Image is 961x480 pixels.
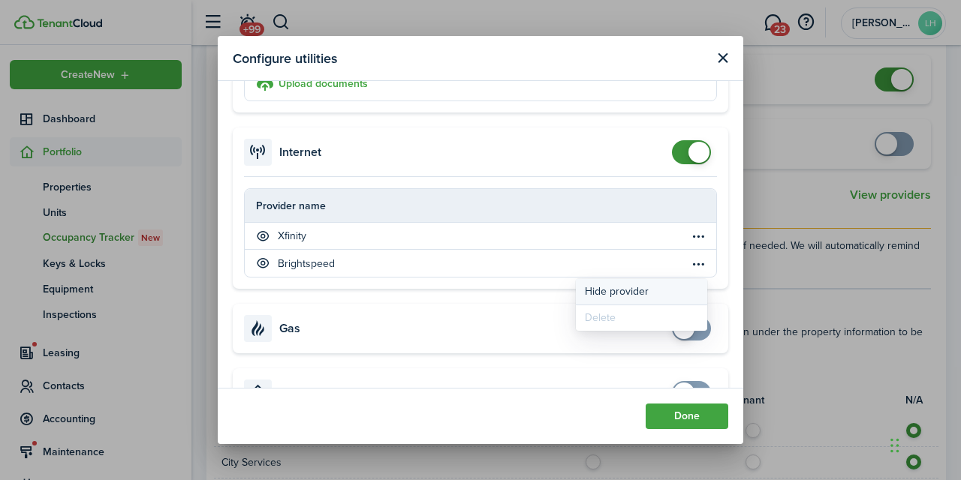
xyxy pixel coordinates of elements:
[279,76,368,91] h3: Upload documents
[245,198,689,214] th: Provider name
[233,43,337,73] modal-title: Configure utilities
[279,143,321,161] h4: Internet
[689,227,707,245] button: Open menu
[689,254,707,272] button: Open menu
[279,384,311,402] h4: Water
[886,408,961,480] iframe: Chat Widget
[646,403,728,429] button: Done
[890,423,899,468] div: Drag
[278,256,335,271] p: Brightspeed
[279,319,300,337] h4: Gas
[576,279,707,304] button: Hide provider
[713,49,732,67] button: Close modal
[278,228,306,244] p: Xfinity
